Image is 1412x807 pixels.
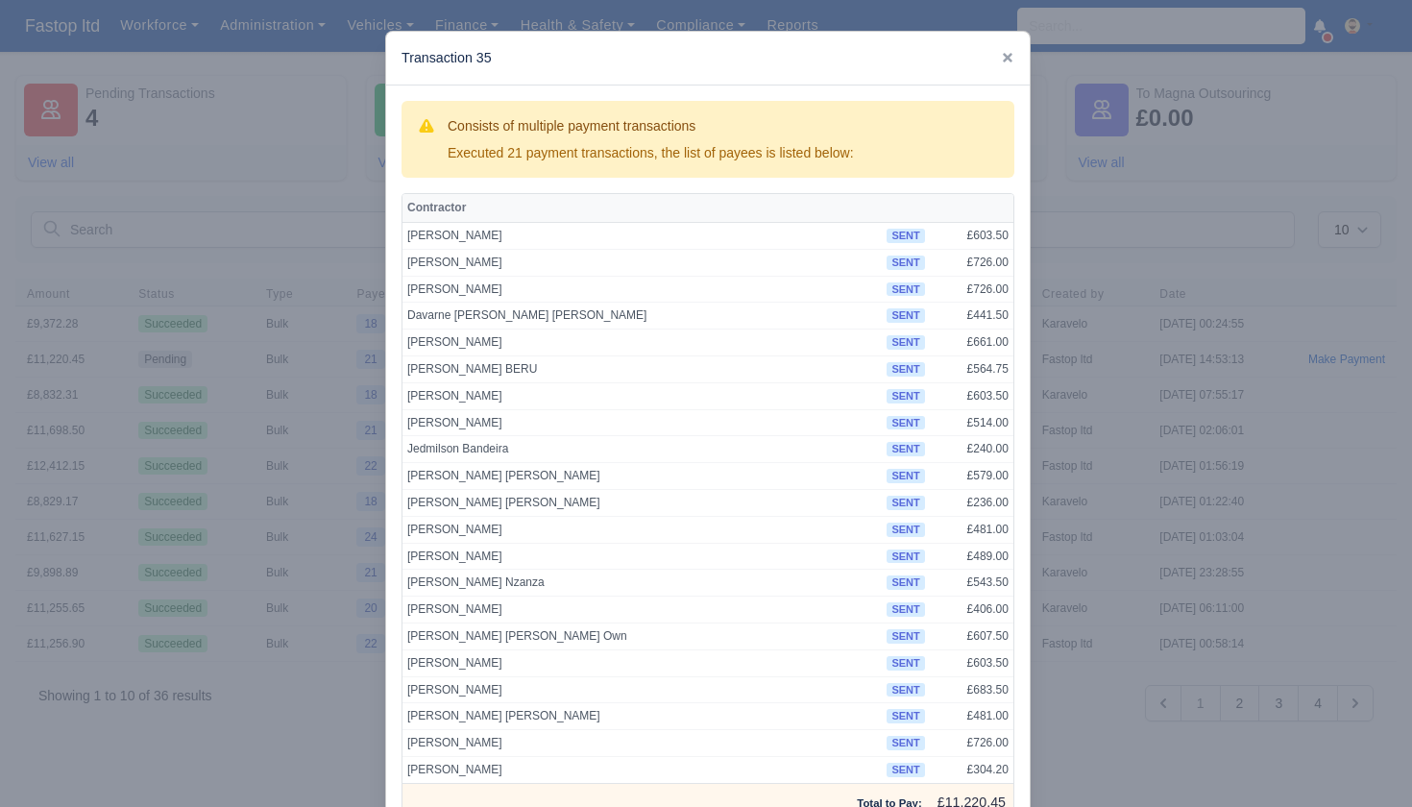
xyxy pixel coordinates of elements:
[887,736,924,750] span: sent
[930,303,1013,330] td: £441.50
[402,703,882,730] td: [PERSON_NAME] [PERSON_NAME]
[887,523,924,537] span: sent
[887,575,924,590] span: sent
[887,550,924,564] span: sent
[887,256,924,270] span: sent
[930,330,1013,356] td: £661.00
[402,676,882,703] td: [PERSON_NAME]
[930,436,1013,463] td: £240.00
[448,143,854,162] div: Executed 21 payment transactions, the list of payees is listed below:
[887,282,924,297] span: sent
[930,355,1013,382] td: £564.75
[930,649,1013,676] td: £603.50
[402,570,882,597] td: [PERSON_NAME] Nzanza
[402,194,882,223] th: Contractor
[930,516,1013,543] td: £481.00
[887,362,924,377] span: sent
[930,623,1013,649] td: £607.50
[402,409,882,436] td: [PERSON_NAME]
[402,276,882,303] td: [PERSON_NAME]
[402,730,882,757] td: [PERSON_NAME]
[887,709,924,723] span: sent
[887,629,924,644] span: sent
[887,763,924,777] span: sent
[887,389,924,403] span: sent
[402,463,882,490] td: [PERSON_NAME] [PERSON_NAME]
[887,656,924,671] span: sent
[402,436,882,463] td: Jedmilson Bandeira
[930,276,1013,303] td: £726.00
[930,463,1013,490] td: £579.00
[386,32,1030,86] div: Transaction 35
[930,409,1013,436] td: £514.00
[402,249,882,276] td: [PERSON_NAME]
[930,249,1013,276] td: £726.00
[930,703,1013,730] td: £481.00
[930,222,1013,249] td: £603.50
[930,597,1013,624] td: £406.00
[887,308,924,323] span: sent
[402,222,882,249] td: [PERSON_NAME]
[402,623,882,649] td: [PERSON_NAME] [PERSON_NAME] Own
[930,730,1013,757] td: £726.00
[930,382,1013,409] td: £603.50
[930,570,1013,597] td: £543.50
[402,649,882,676] td: [PERSON_NAME]
[402,382,882,409] td: [PERSON_NAME]
[402,543,882,570] td: [PERSON_NAME]
[887,229,924,243] span: sent
[402,756,882,783] td: [PERSON_NAME]
[930,756,1013,783] td: £304.20
[887,602,924,617] span: sent
[887,442,924,456] span: sent
[887,496,924,510] span: sent
[930,676,1013,703] td: £683.50
[402,597,882,624] td: [PERSON_NAME]
[887,469,924,483] span: sent
[887,416,924,430] span: sent
[887,335,924,350] span: sent
[402,355,882,382] td: [PERSON_NAME] BERU
[930,543,1013,570] td: £489.00
[887,683,924,697] span: sent
[402,489,882,516] td: [PERSON_NAME] [PERSON_NAME]
[448,116,854,135] h3: Consists of multiple payment transactions
[402,303,882,330] td: Davarne [PERSON_NAME] [PERSON_NAME]
[402,516,882,543] td: [PERSON_NAME]
[930,489,1013,516] td: £236.00
[402,330,882,356] td: [PERSON_NAME]
[1316,715,1412,807] iframe: Chat Widget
